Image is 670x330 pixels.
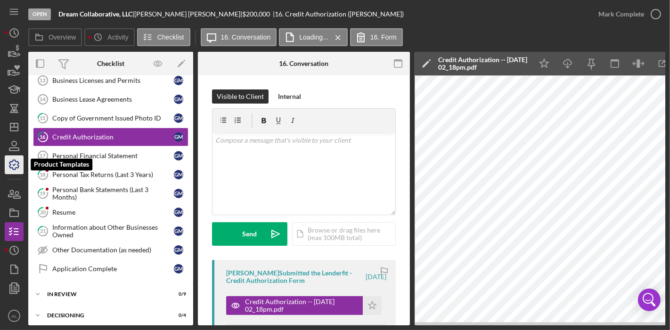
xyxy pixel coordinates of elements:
[49,33,76,41] label: Overview
[278,89,301,104] div: Internal
[52,246,174,254] div: Other Documentation (as needed)
[174,189,183,198] div: G M
[52,96,174,103] div: Business Lease Agreements
[40,134,46,140] tspan: 16
[242,10,270,18] span: $200,000
[97,60,124,67] div: Checklist
[52,171,174,178] div: Personal Tax Returns (Last 3 Years)
[598,5,644,24] div: Mark Complete
[33,259,188,278] a: Application CompleteGM
[84,28,134,46] button: Activity
[11,314,17,319] text: AL
[366,273,386,281] time: 2025-08-23 18:18
[174,264,183,274] div: G M
[212,89,269,104] button: Visible to Client
[169,291,186,297] div: 0 / 9
[245,298,358,313] div: Credit Authorization -- [DATE] 02_18pm.pdf
[28,28,82,46] button: Overview
[279,28,348,46] button: Loading...
[169,313,186,318] div: 0 / 4
[438,56,528,71] div: Credit Authorization -- [DATE] 02_18pm.pdf
[174,245,183,255] div: G M
[52,209,174,216] div: Resume
[40,78,45,83] tspan: 13
[40,97,46,102] tspan: 14
[273,10,404,18] div: | 16. Credit Authorization ([PERSON_NAME])
[40,228,46,234] tspan: 21
[174,208,183,217] div: G M
[134,10,242,18] div: [PERSON_NAME] [PERSON_NAME] |
[33,241,188,259] a: Other Documentation (as needed)GM
[40,190,46,196] tspan: 19
[40,209,46,215] tspan: 20
[350,28,403,46] button: 16. Form
[52,265,174,273] div: Application Complete
[40,171,46,177] tspan: 18
[137,28,190,46] button: Checklist
[33,146,188,165] a: 17Personal Financial StatementGM
[243,222,257,246] div: Send
[47,291,163,297] div: In Review
[174,76,183,85] div: G M
[33,90,188,109] a: 14Business Lease AgreementsGM
[40,153,45,159] tspan: 17
[174,151,183,161] div: G M
[221,33,271,41] label: 16. Conversation
[107,33,128,41] label: Activity
[28,8,51,20] div: Open
[370,33,397,41] label: 16. Form
[33,203,188,222] a: 20ResumeGM
[174,113,183,123] div: G M
[58,10,132,18] b: Dream Collaborative, LLC
[52,186,174,201] div: Personal Bank Statements (Last 3 Months)
[58,10,134,18] div: |
[174,132,183,142] div: G M
[52,133,174,141] div: Credit Authorization
[299,33,328,41] label: Loading...
[201,28,277,46] button: 16. Conversation
[226,296,382,315] button: Credit Authorization -- [DATE] 02_18pm.pdf
[52,152,174,160] div: Personal Financial Statement
[33,71,188,90] a: 13Business Licenses and PermitsGM
[52,77,174,84] div: Business Licenses and Permits
[273,89,306,104] button: Internal
[33,128,188,146] a: 16Credit AuthorizationGM
[638,289,661,311] div: Open Intercom Messenger
[40,115,46,121] tspan: 15
[226,269,364,284] div: [PERSON_NAME] Submitted the Lenderfit - Credit Authorization Form
[5,306,24,325] button: AL
[33,222,188,241] a: 21Information about Other Businesses OwnedGM
[33,184,188,203] a: 19Personal Bank Statements (Last 3 Months)GM
[52,114,174,122] div: Copy of Government Issued Photo ID
[33,109,188,128] a: 15Copy of Government Issued Photo IDGM
[174,170,183,179] div: G M
[47,313,163,318] div: Decisioning
[217,89,264,104] div: Visible to Client
[279,60,329,67] div: 16. Conversation
[174,226,183,236] div: G M
[33,165,188,184] a: 18Personal Tax Returns (Last 3 Years)GM
[589,5,665,24] button: Mark Complete
[52,224,174,239] div: Information about Other Businesses Owned
[174,95,183,104] div: G M
[212,222,287,246] button: Send
[157,33,184,41] label: Checklist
